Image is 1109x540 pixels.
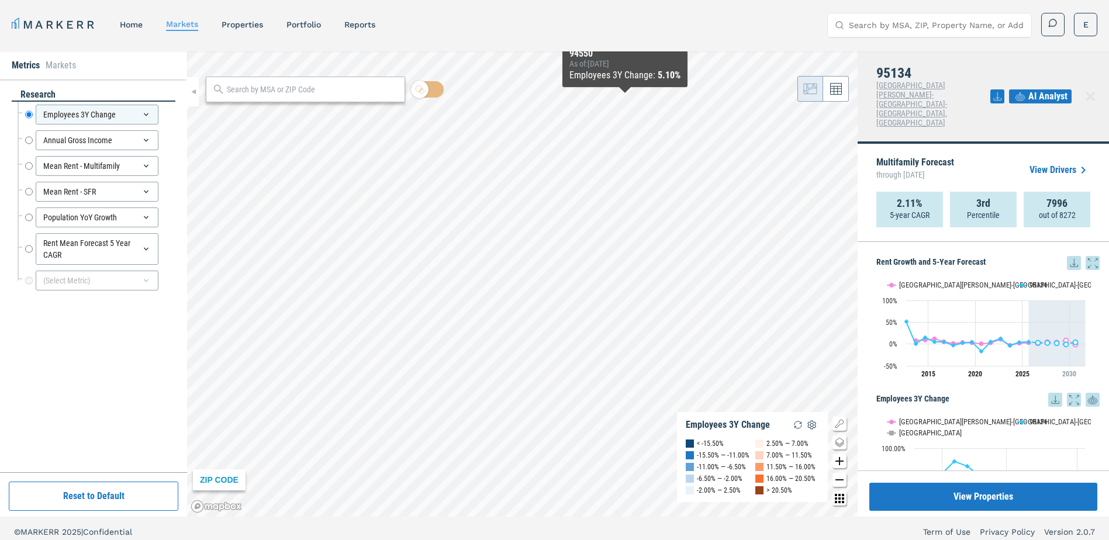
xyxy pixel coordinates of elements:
[766,449,812,461] div: 7.00% — 11.50%
[697,461,746,473] div: -11.00% — -6.50%
[923,335,928,340] path: Friday, 29 Aug, 17:00, 14.82. 95134.
[1015,370,1029,378] tspan: 2025
[1073,340,1078,344] path: Thursday, 29 Aug, 17:00, 3.98. 95134.
[884,362,897,371] text: -50%
[1008,343,1013,348] path: Tuesday, 29 Aug, 17:00, -3.51. 95134.
[227,84,399,96] input: Search by MSA or ZIP Code
[942,340,946,344] path: Monday, 29 Aug, 17:00, 5.04. 95134.
[961,341,965,345] path: Wednesday, 29 Aug, 17:00, 2.22. 95134.
[805,418,819,432] img: Settings
[9,482,178,511] button: Reset to Default
[1044,526,1095,538] a: Version 2.0.7
[1045,340,1050,345] path: Sunday, 29 Aug, 17:00, 2.62. 95134.
[697,473,742,484] div: -6.50% — -2.00%
[889,340,897,348] text: 0%
[83,527,132,536] span: Confidential
[1029,417,1047,426] text: 95134
[1055,341,1059,345] path: Tuesday, 29 Aug, 17:00, 1.82. 95134.
[876,81,947,127] span: [GEOGRAPHIC_DATA][PERSON_NAME]-[GEOGRAPHIC_DATA]-[GEOGRAPHIC_DATA], [GEOGRAPHIC_DATA]
[876,167,954,182] span: through [DATE]
[1029,163,1090,177] a: View Drivers
[697,438,724,449] div: < -15.50%
[951,343,956,348] path: Tuesday, 29 Aug, 17:00, -3.24. 95134.
[849,13,1024,37] input: Search by MSA, ZIP, Property Name, or Address
[166,19,198,29] a: markets
[697,449,749,461] div: -15.50% — -11.00%
[36,156,158,176] div: Mean Rent - Multifamily
[697,484,741,496] div: -2.00% — 2.50%
[1018,281,1048,289] button: Show 95134
[1036,340,1041,345] path: Saturday, 29 Aug, 17:00, 2.99. 95134.
[36,271,158,290] div: (Select Metric)
[832,454,847,468] button: Zoom in map button
[1039,209,1076,221] p: out of 8272
[890,209,930,221] p: 5-year CAGR
[14,527,20,536] span: ©
[904,319,909,324] path: Wednesday, 29 Aug, 17:00, 51.34. 95134.
[970,340,975,344] path: Thursday, 29 Aug, 17:00, 4.58. 95134.
[882,445,906,453] text: 100.00%
[869,483,1097,511] button: View Properties
[120,20,143,29] a: home
[36,130,158,150] div: Annual Gross Income
[12,58,40,72] li: Metrics
[999,336,1003,341] path: Monday, 29 Aug, 17:00, 12.19. 95134.
[876,158,954,182] p: Multifamily Forecast
[897,198,923,209] strong: 2.11%
[62,527,83,536] span: 2025 |
[876,65,990,81] h4: 95134
[222,20,263,29] a: properties
[12,16,96,33] a: MARKERR
[191,500,242,513] a: Mapbox logo
[686,419,770,431] div: Employees 3Y Change
[187,51,858,517] canvas: Map
[952,459,957,463] path: Monday, 14 Dec, 16:00, 73.58. 95134.
[832,435,847,449] button: Change style map button
[914,341,918,346] path: Thursday, 29 Aug, 17:00, 0.18. 95134.
[658,70,680,81] b: 5.10%
[882,297,897,305] text: 100%
[1046,198,1067,209] strong: 7996
[921,370,935,378] tspan: 2015
[965,463,970,468] path: Wednesday, 14 Dec, 16:00, 64.05. 95134.
[886,319,897,327] text: 50%
[36,207,158,227] div: Population YoY Growth
[569,49,680,82] div: Map Tooltip Content
[1083,19,1089,30] span: E
[1017,340,1022,344] path: Thursday, 29 Aug, 17:00, 4.02. 95134.
[876,393,1100,407] h5: Employees 3Y Change
[36,105,158,124] div: Employees 3Y Change
[899,428,962,437] text: [GEOGRAPHIC_DATA]
[12,88,175,102] div: research
[968,370,982,378] tspan: 2020
[1062,370,1076,378] tspan: 2030
[989,340,993,344] path: Sunday, 29 Aug, 17:00, 5.2. 95134.
[923,526,970,538] a: Term of Use
[569,68,680,82] div: Employees 3Y Change :
[344,20,375,29] a: reports
[887,281,1006,289] button: Show San Jose-Sunnyvale-Santa Clara, CA
[766,461,816,473] div: 11.50% — 16.00%
[885,469,906,477] text: 50.00%
[932,340,937,344] path: Saturday, 29 Aug, 17:00, 5.04. 95134.
[1028,89,1067,103] span: AI Analyst
[20,527,62,536] span: MARKERR
[832,417,847,431] button: Show/Hide Legend Map Button
[193,469,246,490] div: ZIP CODE
[569,49,680,59] div: 94550
[766,473,816,484] div: 16.00% — 20.50%
[1036,340,1078,347] g: 95134, line 4 of 4 with 5 data points.
[36,233,158,265] div: Rent Mean Forecast 5 Year CAGR
[1009,89,1072,103] button: AI Analyst
[36,182,158,202] div: Mean Rent - SFR
[1074,13,1097,36] button: E
[1064,342,1069,347] path: Wednesday, 29 Aug, 17:00, -0.79. 95134.
[976,198,990,209] strong: 3rd
[569,59,680,68] div: As of : [DATE]
[766,484,792,496] div: > 20.50%
[286,20,321,29] a: Portfolio
[979,349,984,354] path: Saturday, 29 Aug, 17:00, -16.7. 95134.
[980,526,1035,538] a: Privacy Policy
[791,418,805,432] img: Reload Legend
